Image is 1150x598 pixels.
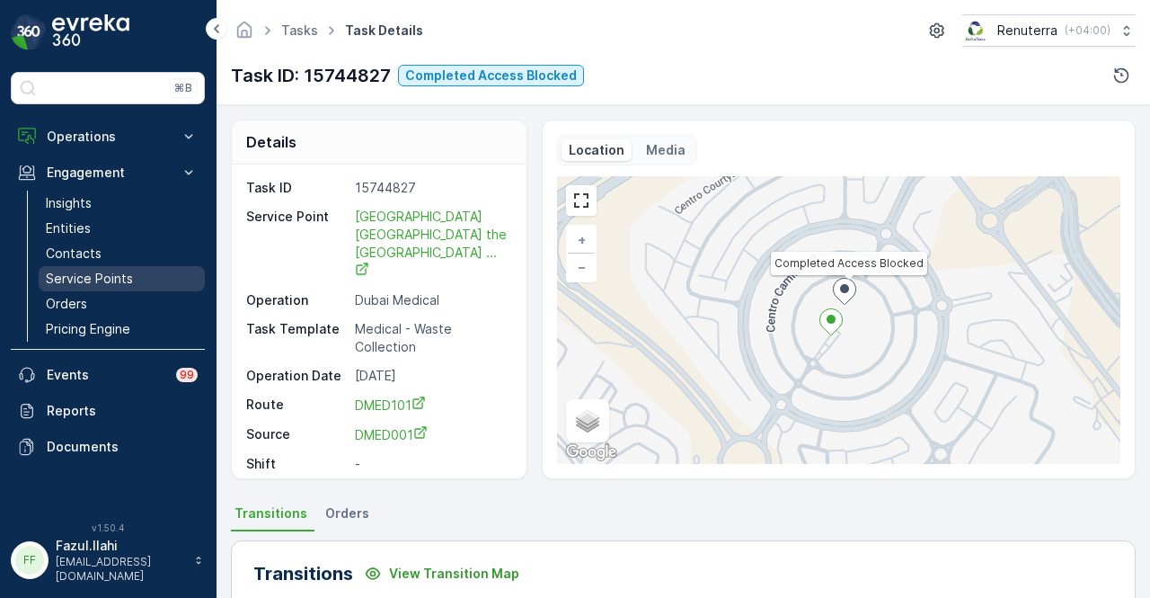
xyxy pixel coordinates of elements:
[355,397,426,413] span: DMED101
[355,425,508,444] a: DMED001
[39,241,205,266] a: Contacts
[39,191,205,216] a: Insights
[39,291,205,317] a: Orders
[568,187,595,214] a: View Fullscreen
[962,21,990,40] img: Screenshot_2024-07-26_at_13.33.01.png
[56,555,185,584] p: [EMAIL_ADDRESS][DOMAIN_NAME]
[46,320,130,338] p: Pricing Engine
[355,455,508,473] p: -
[355,396,508,415] a: DMED101
[52,14,129,50] img: logo_dark-DEwI_e13.png
[11,357,205,393] a: Events99
[246,320,348,356] p: Task Template
[11,393,205,429] a: Reports
[47,366,165,384] p: Events
[246,208,348,281] p: Service Point
[325,504,369,522] span: Orders
[962,14,1136,47] button: Renuterra(+04:00)
[389,565,519,583] p: View Transition Map
[174,81,192,95] p: ⌘B
[562,441,621,464] a: Open this area in Google Maps (opens a new window)
[355,427,428,442] span: DMED001
[355,207,510,280] a: Dubai London the Villa Clinic ...
[246,455,348,473] p: Shift
[234,504,307,522] span: Transitions
[355,179,508,197] p: 15744827
[568,254,595,281] a: Zoom Out
[355,291,508,309] p: Dubai Medical
[11,14,47,50] img: logo
[11,522,205,533] span: v 1.50.4
[997,22,1057,40] p: Renuterra
[341,22,427,40] span: Task Details
[15,546,44,575] div: FF
[46,245,102,263] p: Contacts
[46,295,87,313] p: Orders
[47,438,198,456] p: Documents
[46,219,91,237] p: Entities
[11,155,205,191] button: Engagement
[11,429,205,465] a: Documents
[47,402,198,420] p: Reports
[246,179,348,197] p: Task ID
[47,128,169,146] p: Operations
[39,266,205,291] a: Service Points
[231,62,391,89] p: Task ID: 15744827
[578,232,586,247] span: +
[180,368,194,382] p: 99
[568,227,595,254] a: Zoom In
[234,27,254,42] a: Homepage
[398,65,584,86] button: Completed Access Blocked
[39,317,205,342] a: Pricing Engine
[355,209,510,279] span: [GEOGRAPHIC_DATA] [GEOGRAPHIC_DATA] the [GEOGRAPHIC_DATA] ...
[246,396,348,415] p: Route
[568,401,607,441] a: Layers
[246,367,348,385] p: Operation Date
[353,559,530,588] button: View Transition Map
[246,425,348,444] p: Source
[562,441,621,464] img: Google
[1065,23,1110,38] p: ( +04:00 )
[11,537,205,584] button: FFFazul.Ilahi[EMAIL_ADDRESS][DOMAIN_NAME]
[246,291,348,309] p: Operation
[39,216,205,241] a: Entities
[569,141,624,159] p: Location
[46,194,92,212] p: Insights
[281,22,318,38] a: Tasks
[11,119,205,155] button: Operations
[355,367,508,385] p: [DATE]
[253,560,353,587] p: Transitions
[46,270,133,288] p: Service Points
[47,164,169,182] p: Engagement
[578,259,587,274] span: −
[56,537,185,555] p: Fazul.Ilahi
[405,67,577,85] p: Completed Access Blocked
[246,131,296,153] p: Details
[646,141,686,159] p: Media
[355,320,508,356] p: Medical - Waste Collection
